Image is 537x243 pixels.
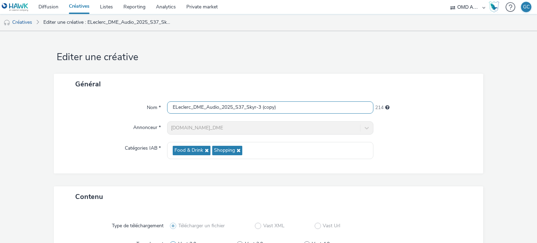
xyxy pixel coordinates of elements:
span: Télécharger un fichier [178,222,225,229]
span: Shopping [214,148,235,153]
a: Hawk Academy [489,1,502,13]
img: undefined Logo [2,3,29,12]
label: Nom * [144,101,164,111]
span: Général [75,79,101,89]
span: Vast XML [263,222,285,229]
span: Contenu [75,192,103,201]
a: Editer une créative : ELeclerc_DME_Audio_2025_S37_Skyr-3 (copy) [40,14,174,31]
h1: Editer une créative [54,51,484,64]
label: Catégories IAB * [122,142,164,152]
span: Food & Drink [174,148,203,153]
label: Annonceur * [130,121,164,131]
div: 255 caractères maximum [385,104,389,111]
label: Type de téléchargement [109,220,166,229]
img: Hawk Academy [489,1,499,13]
img: audio [3,19,10,26]
input: Nom [167,101,373,114]
span: 214 [375,104,384,111]
span: Vast Url [323,222,340,229]
div: GC [523,2,530,12]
